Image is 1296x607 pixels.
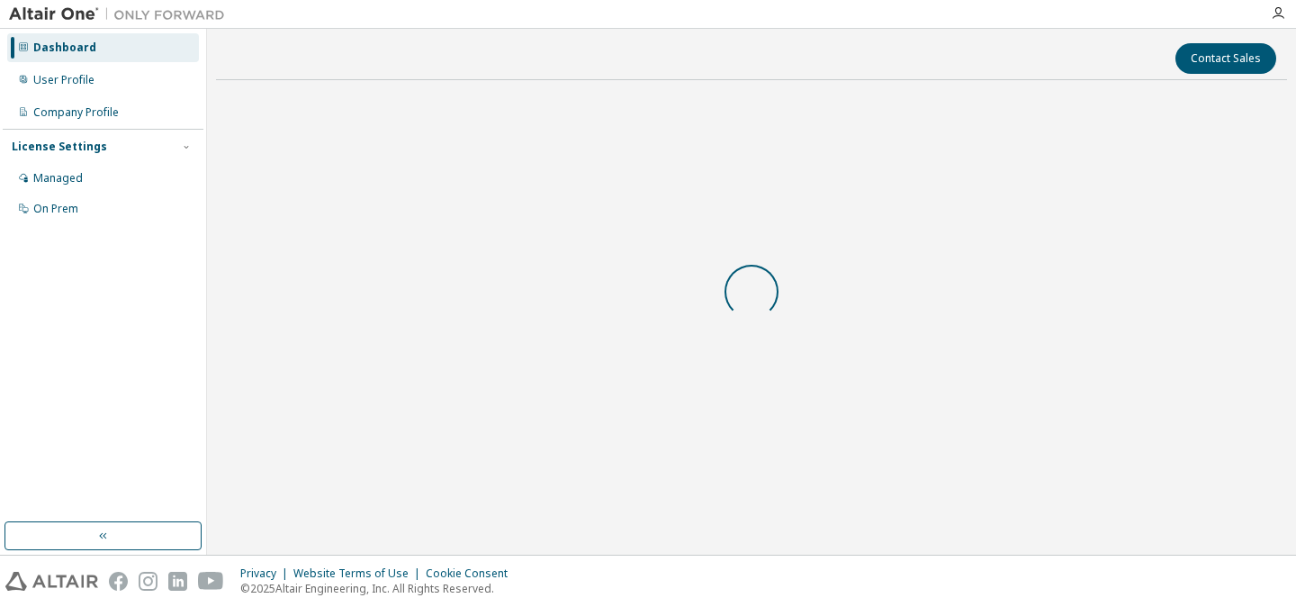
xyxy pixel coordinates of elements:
[33,73,94,87] div: User Profile
[293,566,426,581] div: Website Terms of Use
[240,581,518,596] p: © 2025 Altair Engineering, Inc. All Rights Reserved.
[168,572,187,591] img: linkedin.svg
[5,572,98,591] img: altair_logo.svg
[33,171,83,186] div: Managed
[109,572,128,591] img: facebook.svg
[12,140,107,154] div: License Settings
[33,105,119,120] div: Company Profile
[33,202,78,216] div: On Prem
[33,41,96,55] div: Dashboard
[240,566,293,581] div: Privacy
[139,572,157,591] img: instagram.svg
[9,5,234,23] img: Altair One
[1175,43,1276,74] button: Contact Sales
[198,572,224,591] img: youtube.svg
[426,566,518,581] div: Cookie Consent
